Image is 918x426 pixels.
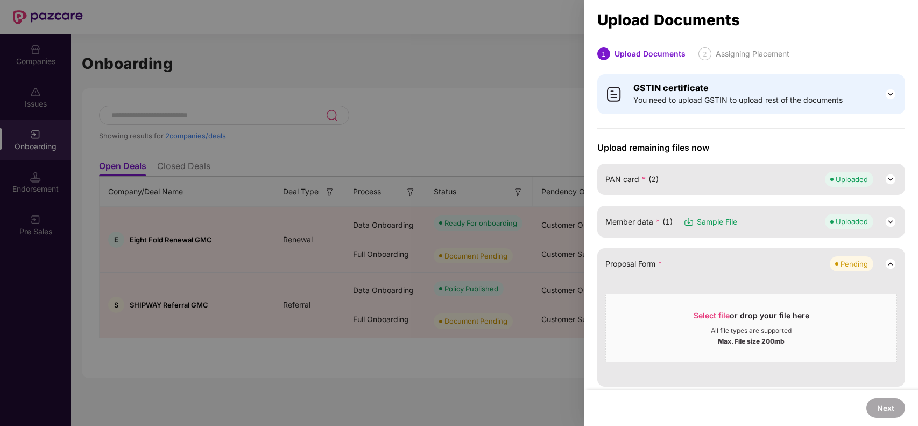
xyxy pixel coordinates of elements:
[841,259,868,269] div: Pending
[884,257,897,270] img: svg+xml;base64,PHN2ZyB3aWR0aD0iMjQiIGhlaWdodD0iMjQiIHZpZXdCb3g9IjAgMCAyNCAyNCIgZmlsbD0ibm9uZSIgeG...
[697,216,737,228] span: Sample File
[711,326,792,335] div: All file types are supported
[633,94,843,106] span: You need to upload GSTIN to upload rest of the documents
[633,82,709,93] b: GSTIN certificate
[597,142,905,153] span: Upload remaining files now
[718,335,785,346] div: Max. File size 200mb
[602,50,606,58] span: 1
[597,14,905,26] div: Upload Documents
[703,50,707,58] span: 2
[836,216,868,227] div: Uploaded
[683,217,694,227] img: svg+xml;base64,PHN2ZyB3aWR0aD0iMTYiIGhlaWdodD0iMTciIHZpZXdCb3g9IjAgMCAxNiAxNyIgZmlsbD0ibm9uZSIgeG...
[615,47,686,60] div: Upload Documents
[605,86,623,103] img: svg+xml;base64,PHN2ZyB4bWxucz0iaHR0cDovL3d3dy53My5vcmcvMjAwMC9zdmciIHdpZHRoPSI0MCIgaGVpZ2h0PSI0MC...
[884,173,897,186] img: svg+xml;base64,PHN2ZyB3aWR0aD0iMjQiIGhlaWdodD0iMjQiIHZpZXdCb3g9IjAgMCAyNCAyNCIgZmlsbD0ibm9uZSIgeG...
[606,302,896,354] span: Select fileor drop your file hereAll file types are supportedMax. File size 200mb
[716,47,789,60] div: Assigning Placement
[605,216,673,228] span: Member data (1)
[605,173,659,185] span: PAN card (2)
[884,88,897,101] img: svg+xml;base64,PHN2ZyB3aWR0aD0iMjQiIGhlaWdodD0iMjQiIHZpZXdCb3g9IjAgMCAyNCAyNCIgZmlsbD0ibm9uZSIgeG...
[836,174,868,185] div: Uploaded
[884,215,897,228] img: svg+xml;base64,PHN2ZyB3aWR0aD0iMjQiIGhlaWdodD0iMjQiIHZpZXdCb3g9IjAgMCAyNCAyNCIgZmlsbD0ibm9uZSIgeG...
[694,311,730,320] span: Select file
[866,398,905,418] button: Next
[605,258,662,270] span: Proposal Form
[694,310,809,326] div: or drop your file here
